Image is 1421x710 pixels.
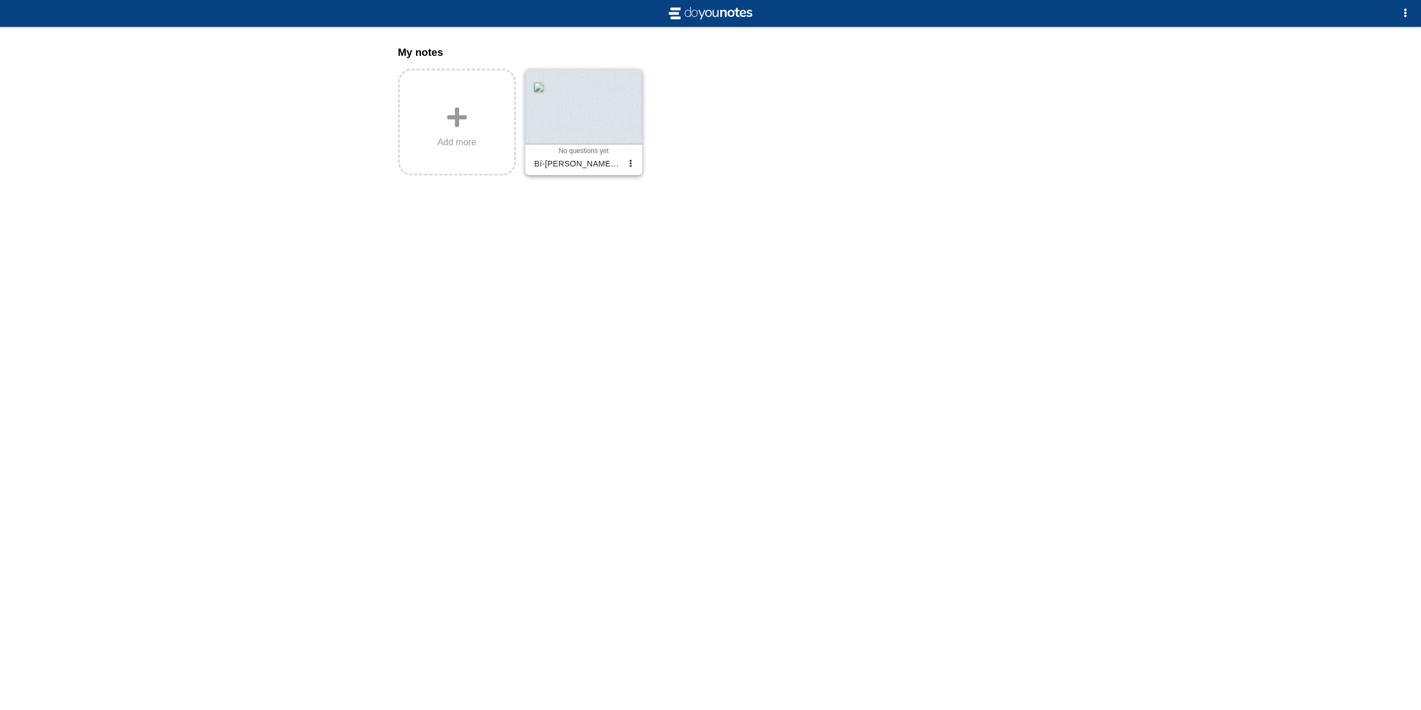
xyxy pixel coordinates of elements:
button: Options [1394,2,1417,25]
h3: My notes [398,46,1023,59]
span: No questions yet [559,147,609,155]
span: Add more [437,137,476,147]
a: No questions yetBí-[PERSON_NAME]-Tên-[PERSON_NAME] [525,69,643,175]
img: svg+xml;base64,CiAgICAgIDxzdmcgdmlld0JveD0iLTIgLTIgMjAgNCIgeG1sbnM9Imh0dHA6Ly93d3cudzMub3JnLzIwMD... [666,4,755,22]
div: Bí-[PERSON_NAME]-Tên-[PERSON_NAME] [530,155,624,173]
